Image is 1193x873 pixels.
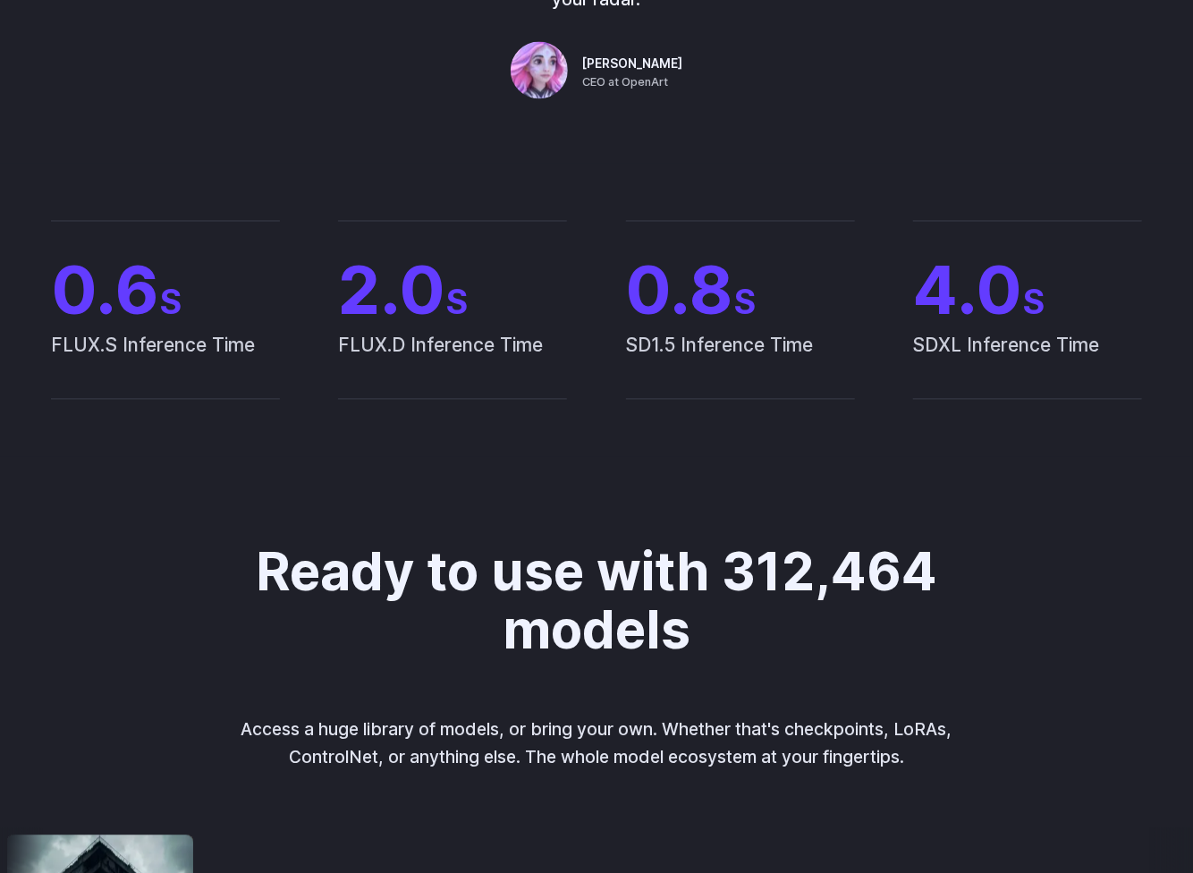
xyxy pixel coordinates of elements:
[244,543,950,659] h2: Ready to use with 312,464 models
[626,258,855,325] span: 0.8
[224,716,969,771] p: Access a huge library of models, or bring your own. Whether that's checkpoints, LoRAs, ControlNet...
[511,42,568,99] img: Person
[159,283,182,323] span: S
[626,331,855,398] span: SD1.5 Inference Time
[51,331,280,398] span: FLUX.S Inference Time
[51,258,280,325] span: 0.6
[338,331,567,398] span: FLUX.D Inference Time
[734,283,757,323] span: S
[338,258,567,325] span: 2.0
[582,55,682,75] span: [PERSON_NAME]
[1023,283,1045,323] span: S
[582,74,668,92] span: CEO at OpenArt
[913,331,1142,398] span: SDXL Inference Time
[913,258,1142,325] span: 4.0
[445,283,468,323] span: S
